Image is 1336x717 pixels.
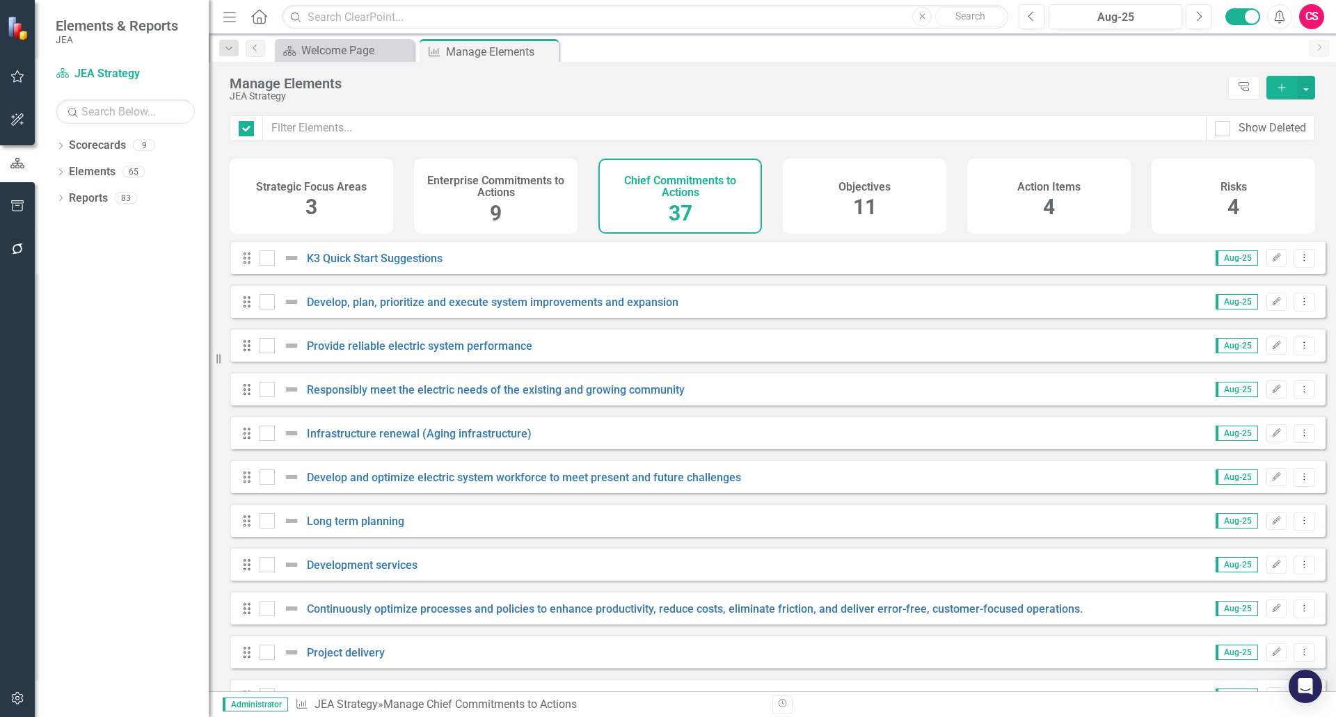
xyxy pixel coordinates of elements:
span: Aug-25 [1216,557,1258,572]
img: Not Defined [283,688,300,704]
input: Search ClearPoint... [282,5,1008,29]
span: Aug-25 [1216,688,1258,704]
div: Manage Elements [230,76,1221,91]
span: Aug-25 [1216,601,1258,616]
span: 9 [490,201,502,225]
h4: Strategic Focus Areas [256,181,367,193]
div: Manage Elements [446,43,555,61]
span: Aug-25 [1216,294,1258,309]
span: Aug-25 [1216,645,1258,660]
input: Filter Elements... [262,115,1207,141]
button: Aug-25 [1049,4,1182,29]
img: Not Defined [283,513,300,529]
span: Aug-25 [1216,426,1258,441]
span: Aug-25 [1216,338,1258,353]
a: Welcome Page [278,42,411,59]
span: 3 [305,195,317,219]
h4: Action Items [1017,181,1081,193]
small: JEA [56,34,178,45]
a: JEA Strategy [56,66,195,82]
div: Open Intercom Messenger [1289,670,1322,703]
a: Reports [69,191,108,207]
img: Not Defined [283,425,300,442]
div: 65 [122,166,145,178]
a: Provide reliable electric system performance [307,339,532,353]
img: Not Defined [283,337,300,354]
a: Responsibly meet the electric needs of the existing and growing community [307,383,685,396]
span: Aug-25 [1216,469,1258,485]
span: Aug-25 [1216,382,1258,397]
h4: Chief Commitments to Actions [607,175,754,199]
span: Aug-25 [1216,250,1258,266]
span: 4 [1043,195,1055,219]
h4: Objectives [838,181,891,193]
span: 37 [669,201,692,225]
img: Not Defined [283,250,300,266]
div: Welcome Page [301,42,411,59]
img: Not Defined [283,644,300,661]
a: Elements [69,164,116,180]
button: CS [1299,4,1324,29]
div: 9 [133,140,155,152]
input: Search Below... [56,99,195,124]
img: Not Defined [283,293,300,310]
a: Scorecards [69,138,126,154]
img: Not Defined [283,600,300,617]
div: » Manage Chief Commitments to Actions [295,697,762,713]
span: Search [955,10,985,22]
a: Infrastructure renewal (Aging infrastructure) [307,427,532,440]
img: Not Defined [283,381,300,398]
img: Not Defined [283,469,300,485]
div: Aug-25 [1053,9,1177,26]
span: Elements & Reports [56,17,178,34]
span: 4 [1227,195,1239,219]
div: Show Deleted [1239,120,1306,136]
span: Aug-25 [1216,513,1258,529]
a: Develop, plan, prioritize and execute system improvements and expansion [307,296,678,309]
a: Long term planning [307,515,404,528]
div: JEA Strategy [230,91,1221,102]
h4: Risks [1220,181,1247,193]
div: 83 [115,192,137,204]
h4: Enterprise Commitments to Actions [422,175,569,199]
span: Administrator [223,698,288,711]
a: Develop and optimize electric system workforce to meet present and future challenges [307,471,741,484]
img: ClearPoint Strategy [7,15,31,40]
a: JEA Strategy [315,698,378,711]
a: Project delivery [307,646,385,659]
button: Search [935,7,1005,26]
img: Not Defined [283,556,300,573]
span: 11 [853,195,877,219]
a: K3 Quick Start Suggestions [307,252,443,265]
a: Continuously optimize processes and policies to enhance productivity, reduce costs, eliminate fri... [307,602,1083,615]
a: Development services [307,558,417,572]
